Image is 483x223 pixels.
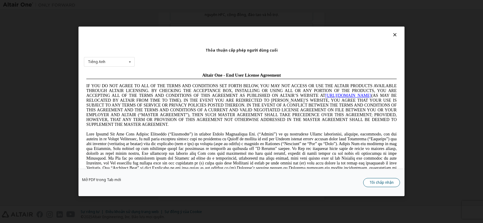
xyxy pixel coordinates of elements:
font: Tôi chấp nhận [369,180,394,185]
span: Altair One - End User License Agreement [118,2,197,7]
a: [URL][DOMAIN_NAME] [241,23,287,27]
span: IF YOU DO NOT AGREE TO ALL OF THE TERMS AND CONDITIONS SET FORTH BELOW, YOU MAY NOT ACCESS OR USE... [2,13,313,56]
a: Mở PDF trong Tab mới [82,178,121,182]
button: Tôi chấp nhận [363,178,400,187]
font: Mở PDF trong Tab mới [82,177,121,183]
font: Tiếng Anh [88,59,105,64]
span: Lore Ipsumd Sit Ame Cons Adipisc Elitseddo (“Eiusmodte”) in utlabor Etdolo Magnaaliqua Eni. (“Adm... [2,62,313,105]
font: Thỏa thuận cấp phép người dùng cuối [206,48,278,53]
